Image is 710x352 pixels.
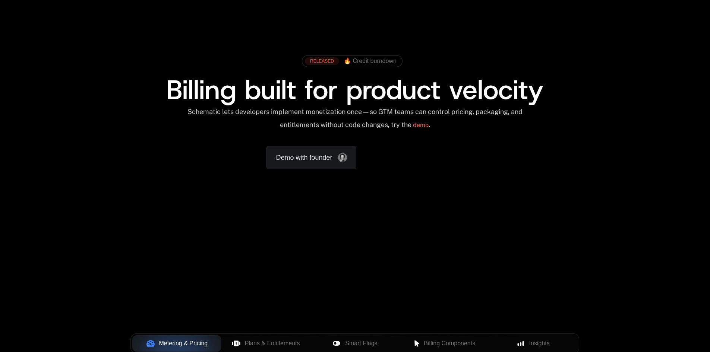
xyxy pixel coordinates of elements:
[166,72,543,108] span: Billing built for product velocity
[159,339,208,348] span: Metering & Pricing
[489,335,578,352] button: Insights
[266,146,356,169] a: Demo with founder, ,[object Object]
[413,116,429,134] a: demo
[529,339,550,348] span: Insights
[424,339,475,348] span: Billing Components
[345,339,377,348] span: Smart Flags
[187,108,523,134] div: Schematic lets developers implement monetization once — so GTM teams can control pricing, packagi...
[305,57,397,65] a: [object Object],[object Object]
[305,57,339,65] div: RELEASED
[338,153,347,162] img: Founder
[132,335,221,352] button: Metering & Pricing
[344,58,397,64] span: 🔥 Credit burndown
[221,335,310,352] button: Plans & Entitlements
[310,335,400,352] button: Smart Flags
[245,339,300,348] span: Plans & Entitlements
[400,335,489,352] button: Billing Components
